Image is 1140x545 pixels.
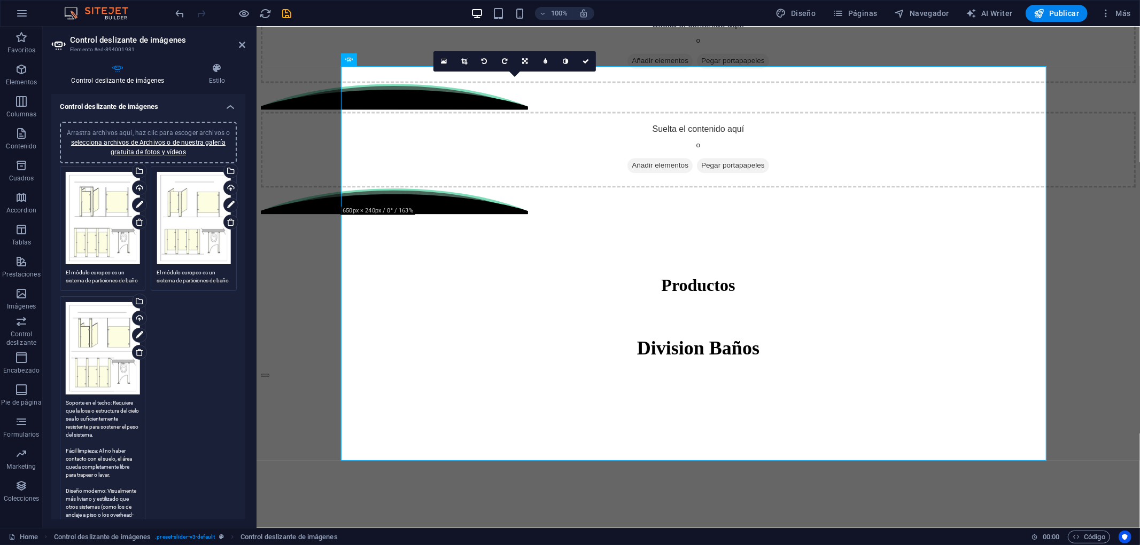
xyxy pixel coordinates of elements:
i: Volver a cargar página [260,7,272,20]
i: Deshacer: Cambiar imágenes del control (Ctrl+Z) [174,7,187,20]
div: 5-jqMSLOLdhvrJcN_OBFk2Gw.jpg [66,172,139,264]
button: Haz clic para salir del modo de previsualización y seguir editando [238,7,251,20]
a: Confirmar ( Ctrl ⏎ ) [576,51,596,72]
h2: Control deslizante de imágenes [70,35,245,45]
p: Formularios [3,430,39,439]
a: Desenfoque [535,51,555,72]
nav: breadcrumb [54,531,338,543]
button: Código [1068,531,1110,543]
a: Modo de recorte [454,51,474,72]
a: Girar 90° a la izquierda [474,51,494,72]
p: Contenido [6,142,36,151]
span: Más [1100,8,1131,19]
a: selecciona archivos de Archivos o de nuestra galería gratuita de fotos y vídeos [71,139,226,156]
span: Haz clic para seleccionar y doble clic para editar [54,531,151,543]
span: Control deslizante de imágenes [241,531,338,543]
i: Guardar (Ctrl+S) [281,7,293,20]
img: Editor Logo [61,7,142,20]
button: Más [1096,5,1135,22]
span: Diseño [776,8,816,19]
button: save [281,7,293,20]
h6: 100% [551,7,568,20]
div: 7-LtunyTMKmT8JztXnj9oPeA.jpg [66,302,139,394]
p: Imágenes [7,302,36,311]
div: Diseño (Ctrl+Alt+Y) [772,5,820,22]
i: Este elemento es un preajuste personalizable [219,534,224,540]
div: 6-fN_Fk0Kwq4BEl8BzxJqTGw.jpg [157,172,230,264]
span: AI Writer [966,8,1013,19]
button: Diseño [772,5,820,22]
h4: Control deslizante de imágenes [51,94,245,113]
button: undo [174,7,187,20]
span: Añadir elementos [371,27,436,42]
p: Pie de página [1,398,41,407]
p: Columnas [6,110,37,119]
p: Cuadros [9,174,34,183]
span: Publicar [1034,8,1080,19]
span: Arrastra archivos aquí, haz clic para escoger archivos o [67,129,230,156]
span: Añadir elementos [371,131,436,146]
i: Al redimensionar, ajustar el nivel de zoom automáticamente para ajustarse al dispositivo elegido. [579,9,588,18]
span: Pegar portapapeles [440,131,513,146]
p: Prestaciones [2,270,40,279]
span: . preset-slider-v3-default [155,531,214,543]
button: 100% [535,7,573,20]
p: Accordion [6,206,36,215]
a: Selecciona archivos del administrador de archivos, de la galería de fotos o carga archivo(s) [433,51,454,72]
div: Image Slider [4,189,879,302]
span: Navegador [895,8,949,19]
button: Páginas [829,5,882,22]
span: Páginas [833,8,878,19]
p: Encabezado [3,366,40,375]
a: Girar 90° a la derecha [494,51,515,72]
a: Haz clic para cancelar la selección y doble clic para abrir páginas [9,531,38,543]
button: reload [259,7,272,20]
div: Suelta el contenido aquí [4,85,879,161]
span: Pegar portapapeles [440,27,513,42]
p: Marketing [6,462,36,471]
button: Navegador [890,5,953,22]
h6: Tiempo de la sesión [1032,531,1060,543]
span: 00 00 [1043,531,1059,543]
p: Tablas [12,238,32,247]
h4: Control deslizante de imágenes [51,63,189,85]
span: : [1050,533,1052,541]
button: Publicar [1026,5,1088,22]
p: Colecciones [4,494,39,503]
button: Usercentrics [1119,531,1131,543]
p: Favoritos [7,46,35,54]
a: Escala de grises [555,51,576,72]
h4: Estilo [189,63,245,85]
button: AI Writer [962,5,1017,22]
h3: Elemento #ed-894001981 [70,45,224,54]
a: Cambiar orientación [515,51,535,72]
span: Código [1073,531,1105,543]
p: Elementos [6,78,37,86]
